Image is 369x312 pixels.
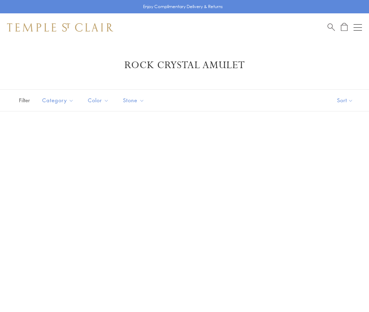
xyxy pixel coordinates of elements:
[118,92,150,108] button: Stone
[119,96,150,105] span: Stone
[84,96,114,105] span: Color
[354,23,362,32] button: Open navigation
[143,3,223,10] p: Enjoy Complimentary Delivery & Returns
[341,23,348,32] a: Open Shopping Bag
[7,23,113,32] img: Temple St. Clair
[328,23,335,32] a: Search
[37,92,79,108] button: Category
[83,92,114,108] button: Color
[321,90,369,111] button: Show sort by
[39,96,79,105] span: Category
[18,59,351,72] h1: Rock Crystal Amulet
